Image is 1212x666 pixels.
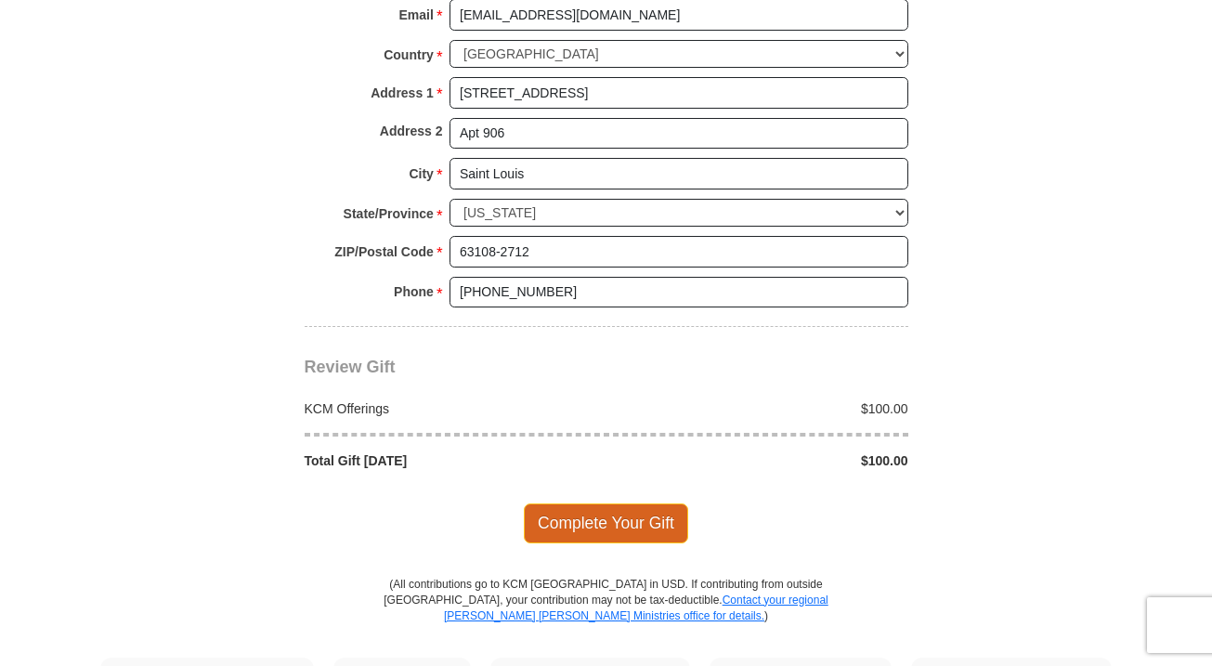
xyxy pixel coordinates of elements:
strong: State/Province [344,201,434,227]
strong: Address 1 [371,80,434,106]
div: KCM Offerings [294,399,606,418]
strong: Country [384,42,434,68]
strong: ZIP/Postal Code [334,239,434,265]
div: $100.00 [606,451,919,470]
strong: Address 2 [380,118,443,144]
span: Review Gift [305,358,396,376]
span: Complete Your Gift [524,503,688,542]
p: (All contributions go to KCM [GEOGRAPHIC_DATA] in USD. If contributing from outside [GEOGRAPHIC_D... [384,577,829,658]
strong: City [409,161,433,187]
div: Total Gift [DATE] [294,451,606,470]
strong: Email [399,2,434,28]
strong: Phone [394,279,434,305]
div: $100.00 [606,399,919,418]
a: Contact your regional [PERSON_NAME] [PERSON_NAME] Ministries office for details. [444,594,828,622]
